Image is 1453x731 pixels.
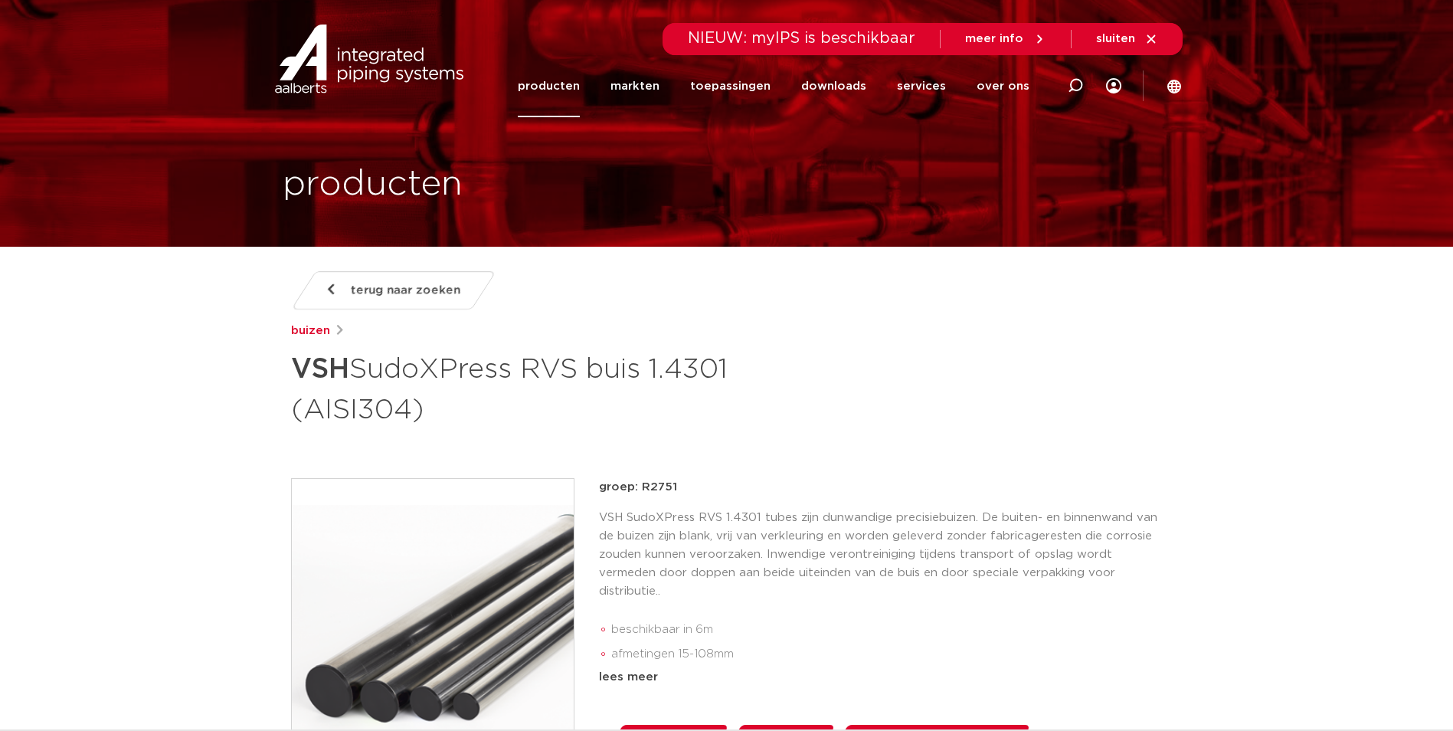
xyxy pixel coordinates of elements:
a: downloads [801,55,866,117]
span: terug naar zoeken [351,278,460,303]
span: NIEUW: myIPS is beschikbaar [688,31,915,46]
div: lees meer [599,668,1163,687]
a: sluiten [1096,32,1158,46]
nav: Menu [518,55,1029,117]
h1: producten [283,160,463,209]
h1: SudoXPress RVS buis 1.4301 (AISI304) [291,346,866,429]
a: terug naar zoeken [290,271,496,310]
li: afmetingen 15-108mm [611,642,1163,667]
a: buizen [291,322,330,340]
a: producten [518,55,580,117]
strong: VSH [291,356,349,383]
p: groep: R2751 [599,478,1163,497]
a: services [897,55,946,117]
li: beschikbaar in 6m [611,618,1163,642]
span: meer info [965,33,1023,44]
span: sluiten [1096,33,1135,44]
p: VSH SudoXPress RVS 1.4301 tubes zijn dunwandige precisiebuizen. De buiten- en binnenwand van de b... [599,509,1163,601]
div: my IPS [1106,55,1121,117]
a: markten [610,55,659,117]
a: over ons [977,55,1029,117]
a: meer info [965,32,1046,46]
a: toepassingen [690,55,771,117]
